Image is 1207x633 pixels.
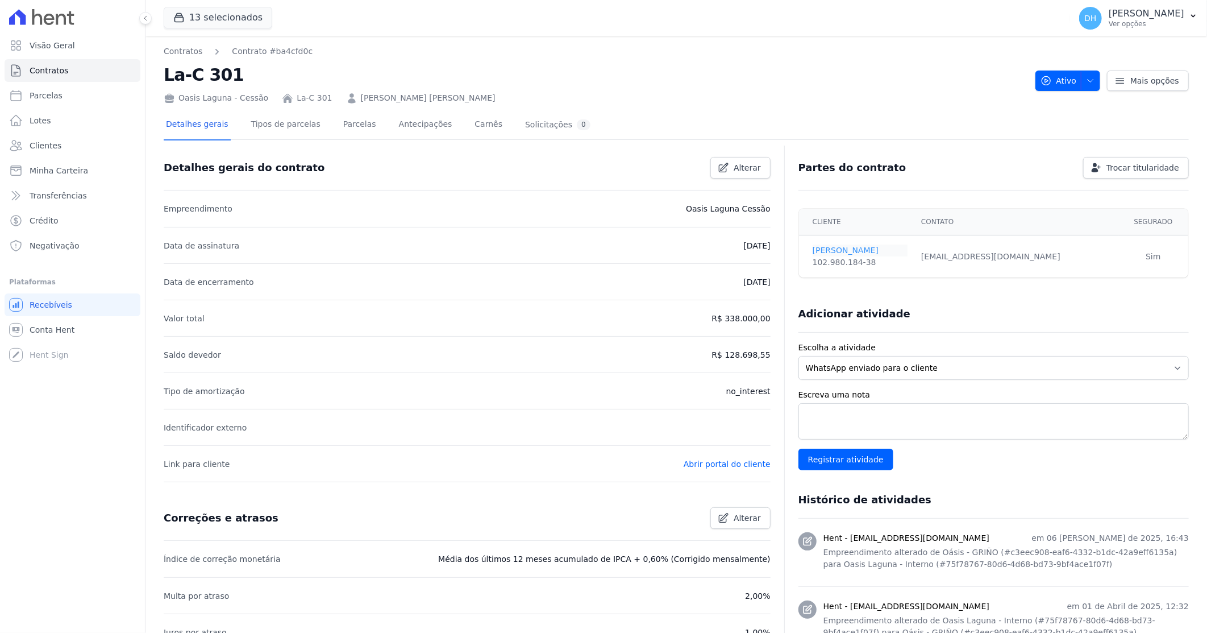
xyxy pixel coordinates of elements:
a: Clientes [5,134,140,157]
a: Crédito [5,209,140,232]
a: [PERSON_NAME] [813,245,908,256]
p: em 01 de Abril de 2025, 12:32 [1067,601,1189,613]
span: Parcelas [30,90,63,101]
a: Contratos [5,59,140,82]
p: Data de encerramento [164,275,254,289]
a: [PERSON_NAME] [PERSON_NAME] [361,92,496,104]
h2: La-C 301 [164,62,1026,88]
th: Cliente [799,209,914,235]
p: Data de assinatura [164,239,239,253]
span: Recebíveis [30,299,72,311]
p: Identificador externo [164,421,247,435]
button: DH [PERSON_NAME] Ver opções [1070,2,1207,34]
p: em 06 [PERSON_NAME] de 2025, 16:43 [1031,532,1189,544]
p: Multa por atraso [164,589,229,603]
a: Abrir portal do cliente [684,460,771,469]
h3: Detalhes gerais do contrato [164,161,324,175]
p: Ver opções [1109,19,1184,28]
span: Mais opções [1130,75,1179,86]
div: 102.980.184-38 [813,256,908,268]
span: Clientes [30,140,61,151]
label: Escolha a atividade [798,342,1189,354]
a: Antecipações [397,110,455,140]
div: Oasis Laguna - Cessão [164,92,268,104]
a: Alterar [710,157,771,179]
h3: Partes do contrato [798,161,906,175]
a: Solicitações0 [523,110,593,140]
h3: Adicionar atividade [798,307,910,321]
p: Saldo devedor [164,348,221,362]
span: Conta Hent [30,324,74,336]
span: DH [1084,14,1096,22]
p: Valor total [164,312,205,325]
p: R$ 338.000,00 [712,312,771,325]
p: [PERSON_NAME] [1109,8,1184,19]
nav: Breadcrumb [164,45,1026,57]
input: Registrar atividade [798,449,893,470]
h3: Hent - [EMAIL_ADDRESS][DOMAIN_NAME] [823,532,989,544]
a: Transferências [5,184,140,207]
span: Ativo [1040,71,1077,91]
a: Parcelas [341,110,378,140]
p: Empreendimento alterado de Oásis - GRIÑO (#c3eec908-eaf6-4332-b1dc-42a9eff6135a) para Oasis Lagun... [823,547,1189,570]
div: Solicitações [525,119,590,130]
a: Lotes [5,109,140,132]
p: Tipo de amortização [164,384,245,398]
div: [EMAIL_ADDRESS][DOMAIN_NAME] [921,251,1112,263]
span: Alterar [734,512,761,524]
span: Contratos [30,65,68,76]
th: Contato [914,209,1118,235]
a: Minha Carteira [5,159,140,182]
a: Contrato #ba4cfd0c [232,45,313,57]
h3: Histórico de atividades [798,493,931,507]
p: [DATE] [743,239,770,253]
a: Tipos de parcelas [249,110,323,140]
nav: Breadcrumb [164,45,313,57]
a: Parcelas [5,84,140,107]
p: Link para cliente [164,457,230,471]
p: Empreendimento [164,202,232,216]
a: Negativação [5,234,140,257]
label: Escreva uma nota [798,389,1189,401]
p: 2,00% [745,589,770,603]
p: Índice de correção monetária [164,552,281,566]
a: Mais opções [1107,71,1189,91]
span: Minha Carteira [30,165,88,176]
a: Recebíveis [5,293,140,316]
p: no_interest [726,384,771,398]
a: Visão Geral [5,34,140,57]
p: [DATE] [743,275,770,289]
span: Negativação [30,240,80,251]
span: Lotes [30,115,51,126]
span: Alterar [734,162,761,173]
h3: Correções e atrasos [164,511,278,525]
td: Sim [1118,235,1188,278]
span: Crédito [30,215,59,226]
span: Trocar titularidade [1106,162,1179,173]
button: 13 selecionados [164,7,272,28]
a: Alterar [710,507,771,529]
p: Média dos últimos 12 meses acumulado de IPCA + 0,60% (Corrigido mensalmente) [438,552,771,566]
span: Visão Geral [30,40,75,51]
p: R$ 128.698,55 [712,348,771,362]
div: 0 [577,119,590,130]
a: Contratos [164,45,202,57]
a: Carnês [472,110,505,140]
h3: Hent - [EMAIL_ADDRESS][DOMAIN_NAME] [823,601,989,613]
a: Detalhes gerais [164,110,231,140]
div: Plataformas [9,275,136,289]
p: Oasis Laguna Cessão [686,202,771,216]
span: Transferências [30,190,87,201]
button: Ativo [1035,71,1101,91]
th: Segurado [1118,209,1188,235]
a: La-C 301 [297,92,332,104]
a: Trocar titularidade [1083,157,1189,179]
a: Conta Hent [5,318,140,341]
